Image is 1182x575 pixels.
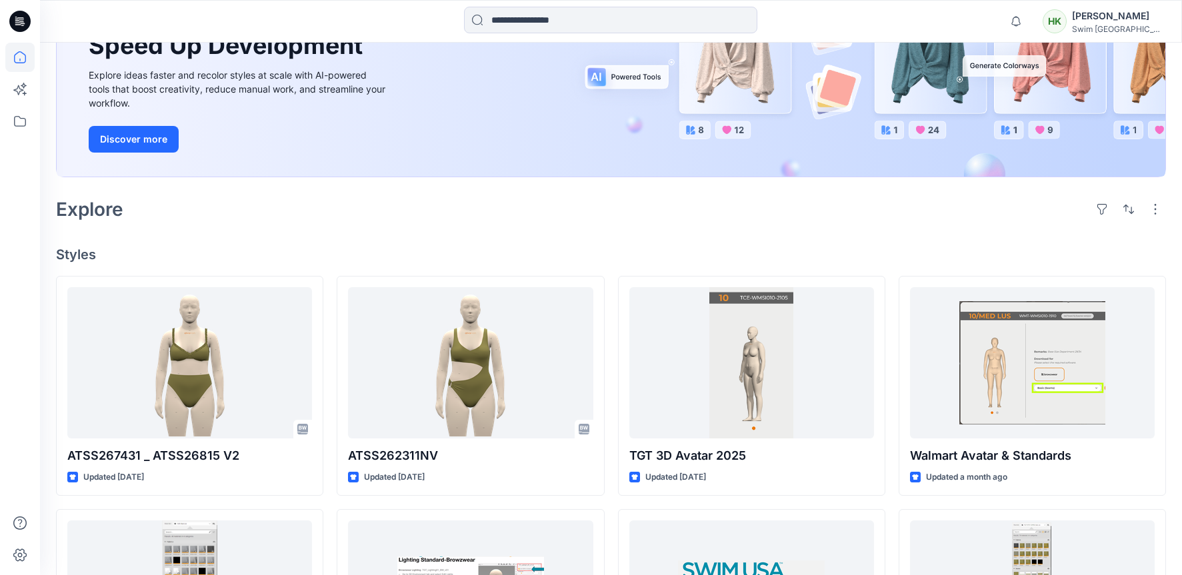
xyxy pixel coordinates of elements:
[83,470,144,484] p: Updated [DATE]
[629,287,874,438] a: TGT 3D Avatar 2025
[67,287,312,438] a: ATSS267431 _ ATSS26815 V2
[1043,9,1067,33] div: HK
[910,287,1155,438] a: Walmart Avatar & Standards
[645,470,706,484] p: Updated [DATE]
[89,126,179,153] button: Discover more
[364,470,425,484] p: Updated [DATE]
[67,446,312,465] p: ATSS267431 _ ATSS26815 V2
[348,446,593,465] p: ATSS262311NV
[348,287,593,438] a: ATSS262311NV
[89,126,389,153] a: Discover more
[629,446,874,465] p: TGT 3D Avatar 2025
[56,247,1166,263] h4: Styles
[89,68,389,110] div: Explore ideas faster and recolor styles at scale with AI-powered tools that boost creativity, red...
[926,470,1007,484] p: Updated a month ago
[1072,8,1165,24] div: [PERSON_NAME]
[910,446,1155,465] p: Walmart Avatar & Standards
[1072,24,1165,34] div: Swim [GEOGRAPHIC_DATA]
[56,199,123,220] h2: Explore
